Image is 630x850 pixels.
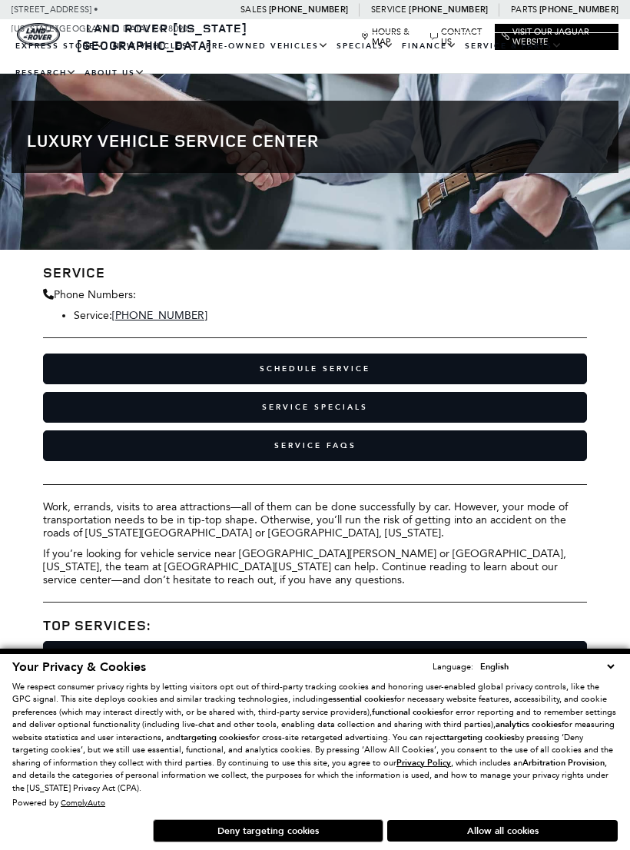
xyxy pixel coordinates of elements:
[12,5,192,34] a: [STREET_ADDRESS] • [US_STATE][GEOGRAPHIC_DATA], CO 80905
[17,23,60,46] img: Land Rover
[476,659,618,674] select: Language Select
[446,732,515,743] strong: targeting cookies
[153,819,383,842] button: Deny targeting cookies
[12,659,146,676] span: Your Privacy & Cookies
[54,288,136,301] span: Phone Numbers:
[328,693,394,705] strong: essential cookies
[43,354,587,384] a: Schedule Service
[74,309,112,322] span: Service:
[61,798,105,808] a: ComplyAuto
[396,757,451,769] u: Privacy Policy
[81,60,149,87] a: About Us
[112,309,207,322] a: [PHONE_NUMBER]
[372,706,443,718] strong: functional cookies
[461,33,566,60] a: Service & Parts
[269,4,348,15] a: [PHONE_NUMBER]
[12,60,81,87] a: Research
[361,27,423,47] a: Hours & Map
[12,33,109,60] a: EXPRESS STORE
[396,758,451,768] a: Privacy Policy
[430,27,487,47] a: Contact Us
[27,131,603,150] h1: Luxury Vehicle Service Center
[12,681,618,795] p: We respect consumer privacy rights by letting visitors opt out of third-party tracking cookies an...
[43,265,587,281] h3: Service
[109,33,202,60] a: New Vehicles
[43,618,587,633] h3: Top Services:
[17,23,60,46] a: land-rover
[77,20,247,54] a: Land Rover [US_STATE][GEOGRAPHIC_DATA]
[43,430,587,461] a: Service FAQs
[496,719,562,730] strong: analytics cookies
[398,33,461,60] a: Finance
[43,641,587,672] a: Brake Repairs
[433,662,473,671] div: Language:
[12,799,105,808] div: Powered by
[387,820,618,842] button: Allow all cookies
[333,33,398,60] a: Specials
[43,392,587,423] a: Service Specials
[202,33,333,60] a: Pre-Owned Vehicles
[522,757,605,769] strong: Arbitration Provision
[43,547,587,586] p: If you’re looking for vehicle service near [GEOGRAPHIC_DATA][PERSON_NAME] or [GEOGRAPHIC_DATA], [...
[502,27,612,47] a: Visit Our Jaguar Website
[539,4,618,15] a: [PHONE_NUMBER]
[181,732,249,743] strong: targeting cookies
[12,33,618,87] nav: Main Navigation
[409,4,488,15] a: [PHONE_NUMBER]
